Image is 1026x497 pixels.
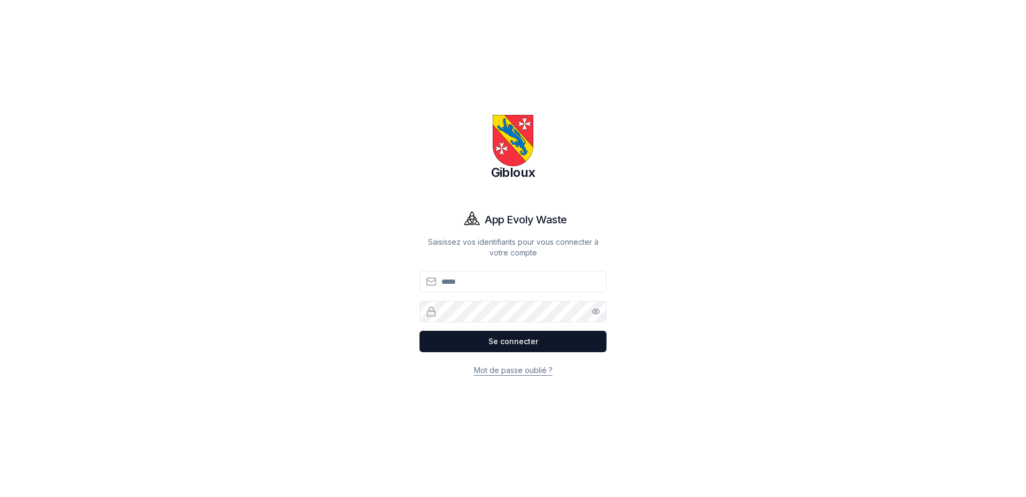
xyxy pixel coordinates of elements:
[419,164,607,181] h1: Gibloux
[419,237,607,258] p: Saisissez vos identifiants pour vous connecter à votre compte
[485,212,567,227] h1: App Evoly Waste
[474,366,553,375] a: Mot de passe oublié ?
[459,207,485,232] img: Evoly Logo
[487,115,539,166] img: Gibloux Logo
[419,331,607,352] button: Se connecter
